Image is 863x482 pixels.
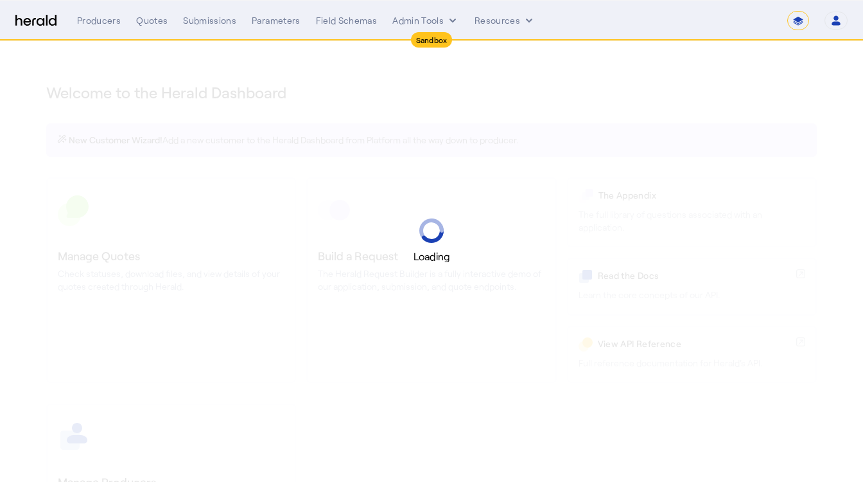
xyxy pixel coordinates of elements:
button: Resources dropdown menu [475,14,536,27]
div: Submissions [183,14,236,27]
div: Parameters [252,14,301,27]
button: internal dropdown menu [392,14,459,27]
div: Sandbox [411,32,453,48]
div: Field Schemas [316,14,378,27]
div: Quotes [136,14,168,27]
img: Herald Logo [15,15,57,27]
div: Producers [77,14,121,27]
